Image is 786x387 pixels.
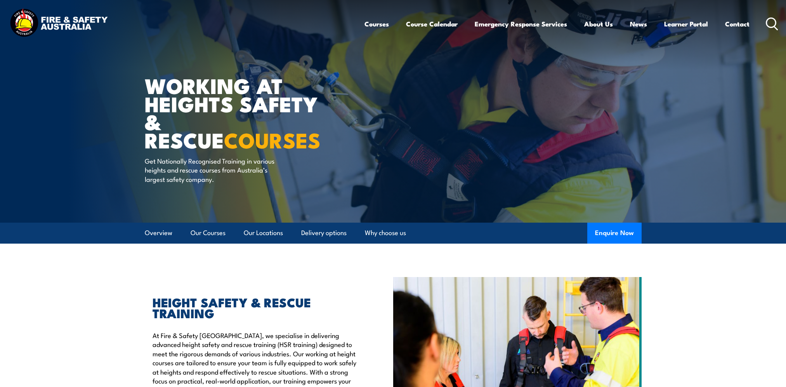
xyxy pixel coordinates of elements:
a: Overview [145,223,172,243]
a: Courses [364,14,389,34]
a: Delivery options [301,223,347,243]
button: Enquire Now [587,223,642,244]
a: Learner Portal [664,14,708,34]
a: About Us [584,14,613,34]
h1: WORKING AT HEIGHTS SAFETY & RESCUE [145,76,337,149]
h2: HEIGHT SAFETY & RESCUE TRAINING [153,296,357,318]
p: Get Nationally Recognised Training in various heights and rescue courses from Australia’s largest... [145,156,286,183]
a: Our Courses [191,223,226,243]
a: Why choose us [365,223,406,243]
a: Our Locations [244,223,283,243]
a: Course Calendar [406,14,458,34]
a: News [630,14,647,34]
strong: COURSES [224,123,321,155]
a: Emergency Response Services [475,14,567,34]
a: Contact [725,14,750,34]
